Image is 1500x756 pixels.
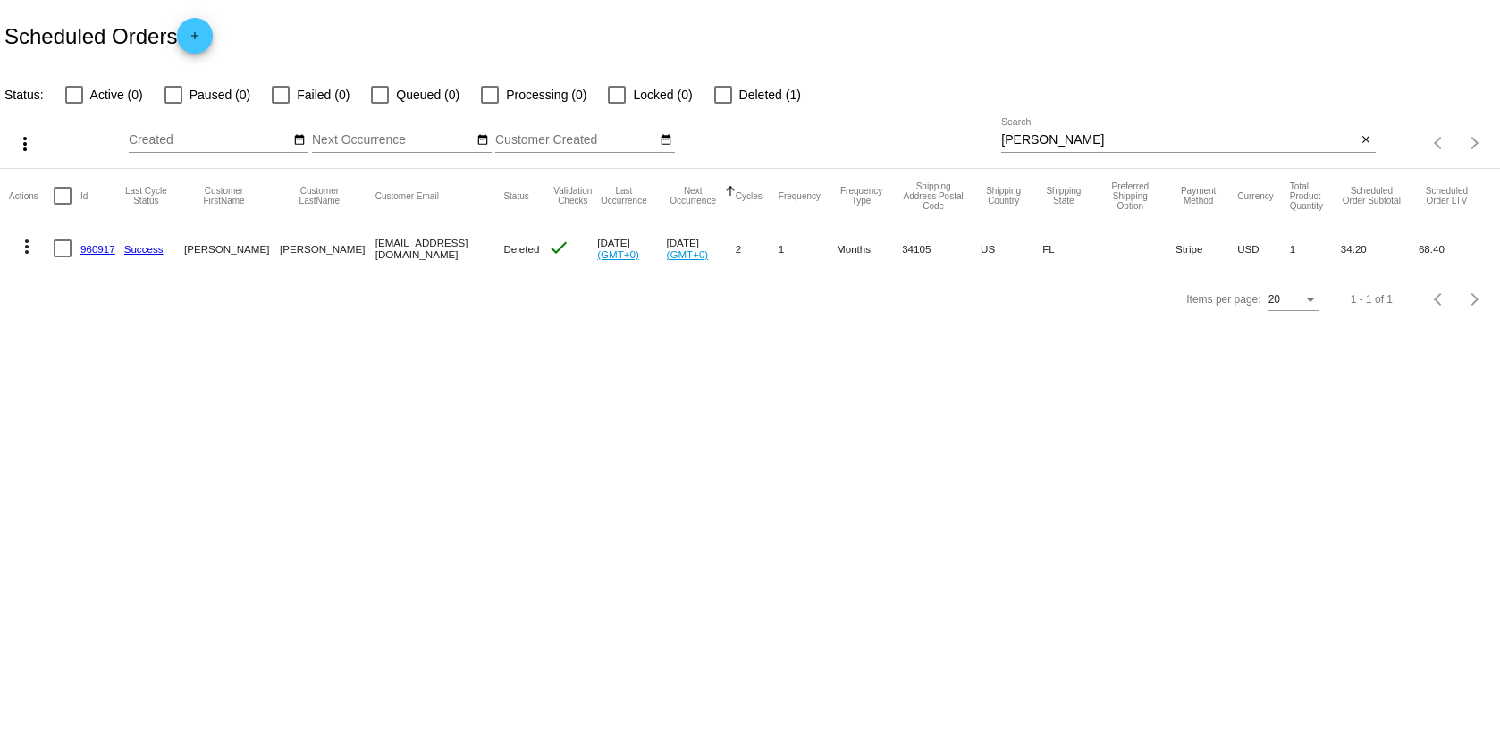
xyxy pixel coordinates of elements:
[633,84,692,105] span: Locked (0)
[981,223,1042,274] mat-cell: US
[80,243,115,255] a: 960917
[4,88,44,102] span: Status:
[1042,223,1100,274] mat-cell: FL
[506,84,586,105] span: Processing (0)
[375,223,504,274] mat-cell: [EMAIL_ADDRESS][DOMAIN_NAME]
[297,84,350,105] span: Failed (0)
[1042,186,1084,206] button: Change sorting for ShippingState
[503,243,539,255] span: Deleted
[129,133,290,147] input: Created
[1176,186,1221,206] button: Change sorting for PaymentMethod.Type
[16,236,38,257] mat-icon: more_vert
[1290,169,1341,223] mat-header-cell: Total Product Quantity
[779,223,837,274] mat-cell: 1
[597,186,650,206] button: Change sorting for LastOccurrenceUtc
[1237,223,1290,274] mat-cell: USD
[1419,186,1475,206] button: Change sorting for LifetimeValue
[90,84,143,105] span: Active (0)
[14,133,36,155] mat-icon: more_vert
[667,186,720,206] button: Change sorting for NextOccurrenceUtc
[1421,125,1457,161] button: Previous page
[1176,223,1237,274] mat-cell: Stripe
[184,29,206,51] mat-icon: add
[736,223,779,274] mat-cell: 2
[981,186,1026,206] button: Change sorting for ShippingCountry
[80,190,88,201] button: Change sorting for Id
[184,186,264,206] button: Change sorting for CustomerFirstName
[1237,190,1274,201] button: Change sorting for CurrencyIso
[1101,181,1160,211] button: Change sorting for PreferredShippingOption
[667,223,736,274] mat-cell: [DATE]
[4,18,213,54] h2: Scheduled Orders
[280,223,375,274] mat-cell: [PERSON_NAME]
[837,223,902,274] mat-cell: Months
[124,186,168,206] button: Change sorting for LastProcessingCycleId
[902,181,965,211] button: Change sorting for ShippingPostcode
[1001,133,1356,147] input: Search
[1357,131,1376,150] button: Clear
[184,223,280,274] mat-cell: [PERSON_NAME]
[1268,294,1319,307] mat-select: Items per page:
[495,133,656,147] input: Customer Created
[548,169,597,223] mat-header-cell: Validation Checks
[9,169,54,223] mat-header-cell: Actions
[1360,133,1372,147] mat-icon: close
[1351,293,1393,306] div: 1 - 1 of 1
[1290,223,1341,274] mat-cell: 1
[660,133,672,147] mat-icon: date_range
[503,190,528,201] button: Change sorting for Status
[280,186,359,206] button: Change sorting for CustomerLastName
[597,223,666,274] mat-cell: [DATE]
[597,248,639,260] a: (GMT+0)
[1457,125,1493,161] button: Next page
[312,133,473,147] input: Next Occurrence
[1341,223,1419,274] mat-cell: 34.20
[1341,186,1403,206] button: Change sorting for Subtotal
[837,186,886,206] button: Change sorting for FrequencyType
[779,190,821,201] button: Change sorting for Frequency
[1186,293,1260,306] div: Items per page:
[739,84,801,105] span: Deleted (1)
[396,84,459,105] span: Queued (0)
[293,133,306,147] mat-icon: date_range
[1421,281,1457,317] button: Previous page
[1457,281,1493,317] button: Next page
[124,243,164,255] a: Success
[190,84,250,105] span: Paused (0)
[1419,223,1491,274] mat-cell: 68.40
[375,190,439,201] button: Change sorting for CustomerEmail
[548,237,569,258] mat-icon: check
[667,248,709,260] a: (GMT+0)
[902,223,981,274] mat-cell: 34105
[476,133,489,147] mat-icon: date_range
[736,190,763,201] button: Change sorting for Cycles
[1268,293,1280,306] span: 20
